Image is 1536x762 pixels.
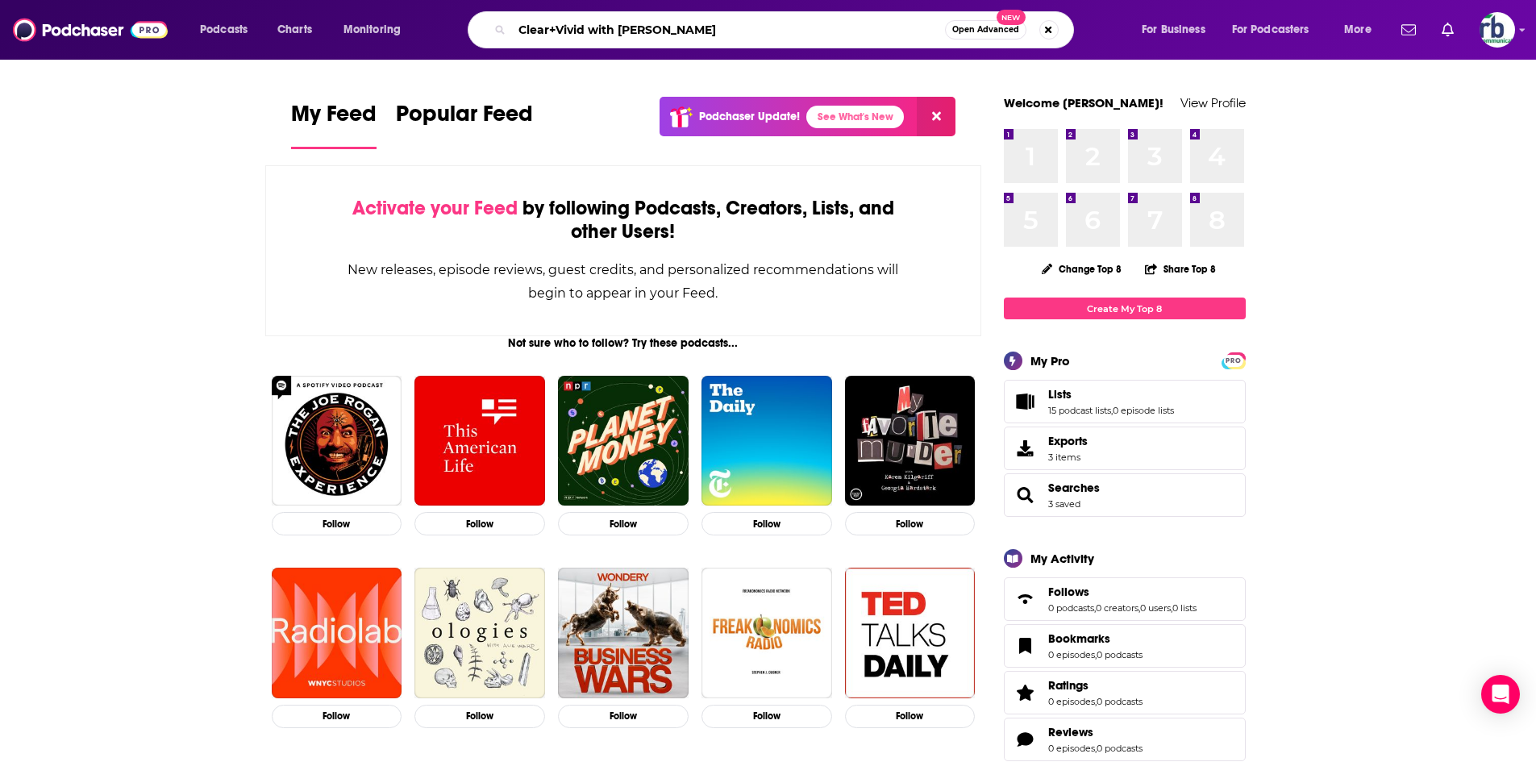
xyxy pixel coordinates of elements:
[1094,602,1096,614] span: ,
[1048,602,1094,614] a: 0 podcasts
[272,512,402,535] button: Follow
[1048,631,1143,646] a: Bookmarks
[13,15,168,45] img: Podchaser - Follow, Share and Rate Podcasts
[1048,387,1174,402] a: Lists
[1009,588,1042,610] a: Follows
[1048,585,1089,599] span: Follows
[1004,671,1246,714] span: Ratings
[189,17,268,43] button: open menu
[1481,675,1520,714] div: Open Intercom Messenger
[347,197,901,244] div: by following Podcasts, Creators, Lists, and other Users!
[1048,725,1093,739] span: Reviews
[558,376,689,506] img: Planet Money
[845,568,976,698] img: TED Talks Daily
[1180,95,1246,110] a: View Profile
[1048,649,1095,660] a: 0 episodes
[1142,19,1205,41] span: For Business
[1009,728,1042,751] a: Reviews
[1009,484,1042,506] a: Searches
[1111,405,1113,416] span: ,
[272,568,402,698] img: Radiolab
[1004,298,1246,319] a: Create My Top 8
[1048,498,1080,510] a: 3 saved
[701,512,832,535] button: Follow
[1004,95,1163,110] a: Welcome [PERSON_NAME]!
[701,376,832,506] img: The Daily
[1095,743,1097,754] span: ,
[1030,551,1094,566] div: My Activity
[414,568,545,698] a: Ologies with Alie Ward
[1048,696,1095,707] a: 0 episodes
[277,19,312,41] span: Charts
[1004,577,1246,621] span: Follows
[997,10,1026,25] span: New
[265,336,982,350] div: Not sure who to follow? Try these podcasts...
[1048,452,1088,463] span: 3 items
[699,110,800,123] p: Podchaser Update!
[945,20,1026,40] button: Open AdvancedNew
[1048,405,1111,416] a: 15 podcast lists
[1140,602,1171,614] a: 0 users
[1009,437,1042,460] span: Exports
[701,705,832,728] button: Follow
[806,106,904,128] a: See What's New
[291,100,377,137] span: My Feed
[343,19,401,41] span: Monitoring
[483,11,1089,48] div: Search podcasts, credits, & more...
[1004,473,1246,517] span: Searches
[1138,602,1140,614] span: ,
[558,568,689,698] img: Business Wars
[1004,718,1246,761] span: Reviews
[1097,743,1143,754] a: 0 podcasts
[1048,725,1143,739] a: Reviews
[1480,12,1515,48] button: Show profile menu
[200,19,248,41] span: Podcasts
[1171,602,1172,614] span: ,
[1095,696,1097,707] span: ,
[1395,16,1422,44] a: Show notifications dropdown
[1032,259,1132,279] button: Change Top 8
[1224,355,1243,367] span: PRO
[1096,602,1138,614] a: 0 creators
[558,512,689,535] button: Follow
[347,258,901,305] div: New releases, episode reviews, guest credits, and personalized recommendations will begin to appe...
[414,705,545,728] button: Follow
[952,26,1019,34] span: Open Advanced
[291,100,377,149] a: My Feed
[332,17,422,43] button: open menu
[701,568,832,698] img: Freakonomics Radio
[1344,19,1372,41] span: More
[1222,17,1333,43] button: open menu
[845,512,976,535] button: Follow
[1048,585,1197,599] a: Follows
[272,705,402,728] button: Follow
[1030,353,1070,369] div: My Pro
[1097,649,1143,660] a: 0 podcasts
[1097,696,1143,707] a: 0 podcasts
[1004,624,1246,668] span: Bookmarks
[512,17,945,43] input: Search podcasts, credits, & more...
[414,376,545,506] img: This American Life
[1048,481,1100,495] a: Searches
[845,705,976,728] button: Follow
[1435,16,1460,44] a: Show notifications dropdown
[1009,390,1042,413] a: Lists
[1113,405,1174,416] a: 0 episode lists
[267,17,322,43] a: Charts
[1144,253,1217,285] button: Share Top 8
[272,376,402,506] img: The Joe Rogan Experience
[1048,743,1095,754] a: 0 episodes
[845,376,976,506] a: My Favorite Murder with Karen Kilgariff and Georgia Hardstark
[1048,678,1089,693] span: Ratings
[396,100,533,149] a: Popular Feed
[1130,17,1226,43] button: open menu
[1048,434,1088,448] span: Exports
[1224,354,1243,366] a: PRO
[1172,602,1197,614] a: 0 lists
